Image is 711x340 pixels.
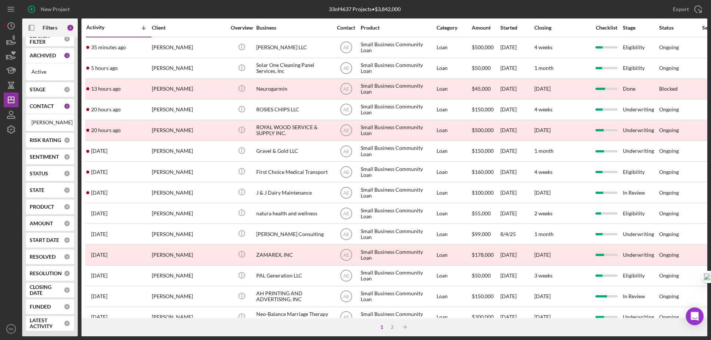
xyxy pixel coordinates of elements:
[343,190,349,195] text: AE
[659,107,679,112] div: Ongoing
[437,224,471,244] div: Loan
[91,65,118,71] time: 2025-08-12 18:40
[500,224,534,244] div: 8/4/25
[534,231,554,237] time: 1 month
[256,121,330,140] div: ROYAL WOOD SERVICE & SUPPLY INC.
[361,162,435,182] div: Small Business Community Loan
[64,170,70,177] div: 0
[659,211,679,216] div: Ongoing
[91,314,107,320] time: 2025-08-06 23:37
[152,141,226,161] div: [PERSON_NAME]
[91,127,121,133] time: 2025-08-12 03:36
[64,86,70,93] div: 0
[591,25,622,31] div: Checklist
[534,65,554,71] time: 1 month
[91,190,107,196] time: 2025-08-11 20:59
[472,100,500,119] div: $150,000
[256,224,330,244] div: [PERSON_NAME] Consulting
[659,252,679,258] div: Ongoing
[64,103,70,110] div: 1
[437,203,471,223] div: Loan
[30,270,62,276] b: RESOLUTION
[472,162,500,182] div: $160,000
[437,141,471,161] div: Loan
[534,44,553,50] time: 4 weeks
[686,307,704,325] div: Open Intercom Messenger
[623,100,658,119] div: Underwriting
[665,2,707,17] button: Export
[361,245,435,265] div: Small Business Community Loan
[64,187,70,193] div: 0
[30,237,59,243] b: START DATE
[152,25,226,31] div: Client
[256,307,330,327] div: Neo-Balance Marriage Therapy & Recovery, PC
[329,6,401,12] div: 33 of 4637 Projects • $3,842,000
[472,79,500,99] div: $45,000
[437,58,471,78] div: Loan
[437,183,471,202] div: Loan
[623,79,658,99] div: Done
[437,287,471,306] div: Loan
[30,254,56,260] b: RESOLVED
[256,58,330,78] div: Solar One Cleaning Panel Services, Inc
[534,210,553,216] time: 2 weeks
[152,245,226,265] div: [PERSON_NAME]
[534,127,551,133] time: [DATE]
[343,315,349,320] text: AE
[30,284,64,296] b: CLOSING DATE
[30,53,56,58] b: ARCHIVED
[500,141,534,161] div: [DATE]
[86,24,119,30] div: Activity
[64,137,70,144] div: 0
[472,141,500,161] div: $150,000
[152,121,226,140] div: [PERSON_NAME]
[30,304,51,310] b: FUNDED
[152,58,226,78] div: [PERSON_NAME]
[67,24,74,31] div: 2
[30,103,54,109] b: CONTACT
[437,245,471,265] div: Loan
[64,320,70,327] div: 0
[623,183,658,202] div: In Review
[332,25,360,31] div: Contact
[361,203,435,223] div: Small Business Community Loan
[534,189,551,196] time: [DATE]
[361,141,435,161] div: Small Business Community Loan
[343,211,349,216] text: AE
[30,221,53,226] b: AMOUNT
[256,162,330,182] div: First Choice Medical Transport
[64,287,70,293] div: 0
[500,162,534,182] div: [DATE]
[361,25,435,31] div: Product
[22,2,77,17] button: New Project
[343,294,349,299] text: AE
[437,266,471,286] div: Loan
[472,121,500,140] div: $500,000
[659,231,679,237] div: Ongoing
[256,245,330,265] div: ZAMAREX, INC
[659,190,679,196] div: Ongoing
[500,25,534,31] div: Started
[659,169,679,175] div: Ongoing
[659,273,679,279] div: Ongoing
[361,58,435,78] div: Small Business Community Loan
[437,100,471,119] div: Loan
[623,121,658,140] div: Underwriting
[31,119,69,125] div: [PERSON_NAME]
[64,52,70,59] div: 1
[623,307,658,327] div: Underwriting
[472,224,500,244] div: $99,000
[64,36,70,42] div: 0
[472,266,500,286] div: $50,000
[30,33,64,45] b: SEARCH FILTER
[343,128,349,133] text: AE
[64,220,70,227] div: 0
[534,293,551,299] time: [DATE]
[30,204,54,210] b: PRODUCT
[343,169,349,175] text: AE
[343,107,349,112] text: AE
[623,287,658,306] div: In Review
[361,224,435,244] div: Small Business Community Loan
[623,224,658,244] div: Underwriting
[472,307,500,327] div: $300,000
